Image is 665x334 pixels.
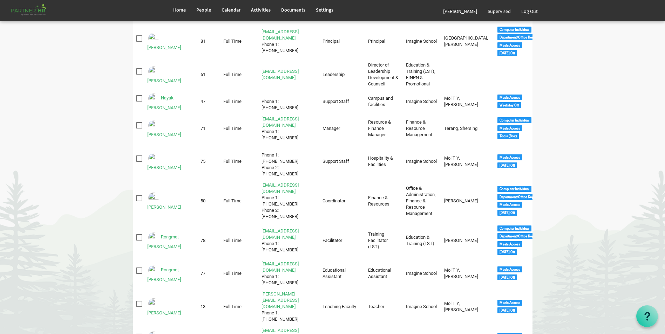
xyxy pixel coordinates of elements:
[403,260,441,288] td: Imagine School column header Departments
[316,7,333,13] span: Settings
[365,145,403,179] td: Hospitality & Facilities column header Job Title
[497,202,522,208] div: Meals Access
[147,234,181,249] a: Rongmei, [PERSON_NAME]
[497,233,537,239] div: Department/Office Keys
[494,61,532,89] td: column header Tags
[258,61,319,89] td: madhumitanayak@stepind.org is template cell column header Contact Info
[220,290,258,324] td: Full Time column header Personnel Type
[497,95,522,100] div: Meals Access
[494,260,532,288] td: <div class="tag label label-default">Meals Access</div> <div class="tag label label-default">Sund...
[497,34,537,40] div: Department/Office Keys
[173,7,186,13] span: Home
[144,145,197,179] td: Pall, Priti is template cell column header Full Name
[262,29,299,41] a: [EMAIL_ADDRESS][DOMAIN_NAME]
[497,50,517,56] div: [DATE] Off
[438,1,482,21] a: [PERSON_NAME]
[133,290,144,324] td: checkbox
[147,231,160,244] img: Emp-cfa6cc30-b73a-45bb-9fd7-6ff468180031.png
[497,300,522,306] div: Meals Access
[365,260,403,288] td: Educational Assistant column header Job Title
[258,181,319,221] td: stepcenter@stepind.orgPhone 1: +918809044580Phone 2: 9937265961 is template cell column header Co...
[147,264,160,277] img: Emp-283923bc-48c9-4c71-bb9d-5e162f23ebf6.png
[258,260,319,288] td: zian@imagineschools.inPhone 1: 9863416832 is template cell column header Contact Info
[441,25,494,58] td: Jena, Micky Sanjib column header Supervisor
[147,132,181,137] a: [PERSON_NAME]
[133,25,144,58] td: checkbox
[365,61,403,89] td: Director of Leadership Development & Counseli column header Job Title
[133,91,144,112] td: checkbox
[262,182,299,194] a: [EMAIL_ADDRESS][DOMAIN_NAME]
[403,61,441,89] td: Education & Training (LST), EINPN & Promotional column header Departments
[319,145,365,179] td: Support Staff column header Position
[497,241,522,247] div: Meals Access
[497,133,519,139] div: Tools (Box)
[403,181,441,221] td: Office & Administration, Finance & Resource Management column header Departments
[147,297,160,310] img: Emp-92d80d94-836f-45f7-853f-3479a24bfff9.png
[144,61,197,89] td: Nayak, Madhumita is template cell column header Full Name
[365,91,403,112] td: Campus and facilities column header Job Title
[262,69,299,80] a: [EMAIL_ADDRESS][DOMAIN_NAME]
[365,223,403,257] td: Training Facilitator (LST) column header Job Title
[258,91,319,112] td: Phone 1: +916372579934 is template cell column header Contact Info
[133,260,144,288] td: checkbox
[403,290,441,324] td: Imagine School column header Departments
[494,25,532,58] td: <div class="tag label label-default">Computer Individual</div> <div class="tag label label-defaul...
[147,95,181,110] a: Nayak, [PERSON_NAME]
[220,260,258,288] td: Full Time column header Personnel Type
[147,310,181,315] a: [PERSON_NAME]
[441,61,494,89] td: column header Supervisor
[220,61,258,89] td: Full Time column header Personnel Type
[497,117,531,123] div: Computer Individual
[494,223,532,257] td: <div class="tag label label-default">Computer Individual</div> <div class="tag label label-defaul...
[441,223,494,257] td: Kashyap, Shelly column header Supervisor
[258,114,319,142] td: manager@stepind.orgPhone 1: +917008253481 is template cell column header Contact Info
[262,228,299,240] a: [EMAIL_ADDRESS][DOMAIN_NAME]
[403,25,441,58] td: Imagine School column header Departments
[251,7,271,13] span: Activities
[497,186,531,192] div: Computer Individual
[262,116,299,128] a: [EMAIL_ADDRESS][DOMAIN_NAME]
[144,91,197,112] td: Nayak, Priyanka is template cell column header Full Name
[197,145,220,179] td: 75 column header ID
[144,181,197,221] td: Raveendra, Ariga is template cell column header Full Name
[403,223,441,257] td: Education & Training (LST) column header Departments
[403,91,441,112] td: Imagine School column header Departments
[319,181,365,221] td: Coordinator column header Position
[133,114,144,142] td: checkbox
[441,290,494,324] td: Mol T Y, Smitha column header Supervisor
[147,267,181,283] a: Rongmei, [PERSON_NAME]
[220,114,258,142] td: Full Time column header Personnel Type
[147,165,181,170] a: [PERSON_NAME]
[497,225,531,231] div: Computer Individual
[258,223,319,257] td: training@stepind.orgPhone 1: 6009626552 is template cell column header Contact Info
[497,42,522,48] div: Meals Access
[220,145,258,179] td: Full Time column header Personnel Type
[197,290,220,324] td: 13 column header ID
[319,260,365,288] td: Educational Assistant column header Position
[365,290,403,324] td: Teacher column header Job Title
[144,223,197,257] td: Rongmei, Daniel W is template cell column header Full Name
[133,61,144,89] td: checkbox
[196,7,211,13] span: People
[497,249,517,255] div: [DATE] Off
[258,290,319,324] td: jasaswini@imagineschools.inPhone 1: +918984852780 is template cell column header Contact Info
[147,78,181,83] a: [PERSON_NAME]
[516,1,543,21] a: Log Out
[403,114,441,142] td: Finance & Resource Management column header Departments
[220,25,258,58] td: Full Time column header Personnel Type
[197,260,220,288] td: 77 column header ID
[319,91,365,112] td: Support Staff column header Position
[497,102,521,108] div: Weekday Off
[497,125,522,131] div: Meals Access
[197,91,220,112] td: 47 column header ID
[220,91,258,112] td: Full Time column header Personnel Type
[197,223,220,257] td: 78 column header ID
[262,261,299,273] a: [EMAIL_ADDRESS][DOMAIN_NAME]
[281,7,305,13] span: Documents
[144,290,197,324] td: Samanta, Jasaswini is template cell column header Full Name
[147,45,181,50] a: [PERSON_NAME]
[197,61,220,89] td: 61 column header ID
[403,145,441,179] td: Imagine School column header Departments
[497,154,522,160] div: Meals Access
[365,25,403,58] td: Principal column header Job Title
